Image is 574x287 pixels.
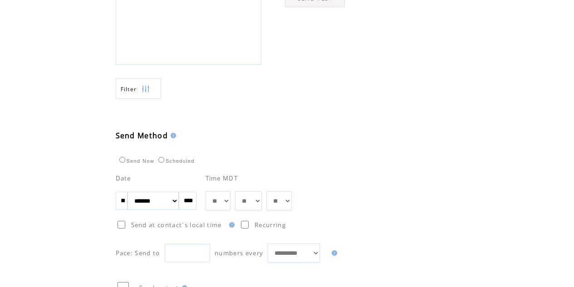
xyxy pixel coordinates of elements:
span: Time MDT [206,174,238,182]
img: help.gif [329,250,337,256]
img: help.gif [226,222,235,228]
span: numbers every [215,249,263,257]
img: filters.png [142,79,150,99]
span: Send at contact`s local time [131,221,222,229]
input: Scheduled [158,157,164,163]
label: Send Now [117,158,154,164]
label: Scheduled [156,158,195,164]
span: Show filters [121,85,137,93]
span: Send Method [116,131,168,141]
span: Recurring [255,221,286,229]
span: Pace: Send to [116,249,160,257]
span: Date [116,174,131,182]
input: Send Now [119,157,125,163]
a: Filter [116,78,161,99]
img: help.gif [168,133,176,138]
